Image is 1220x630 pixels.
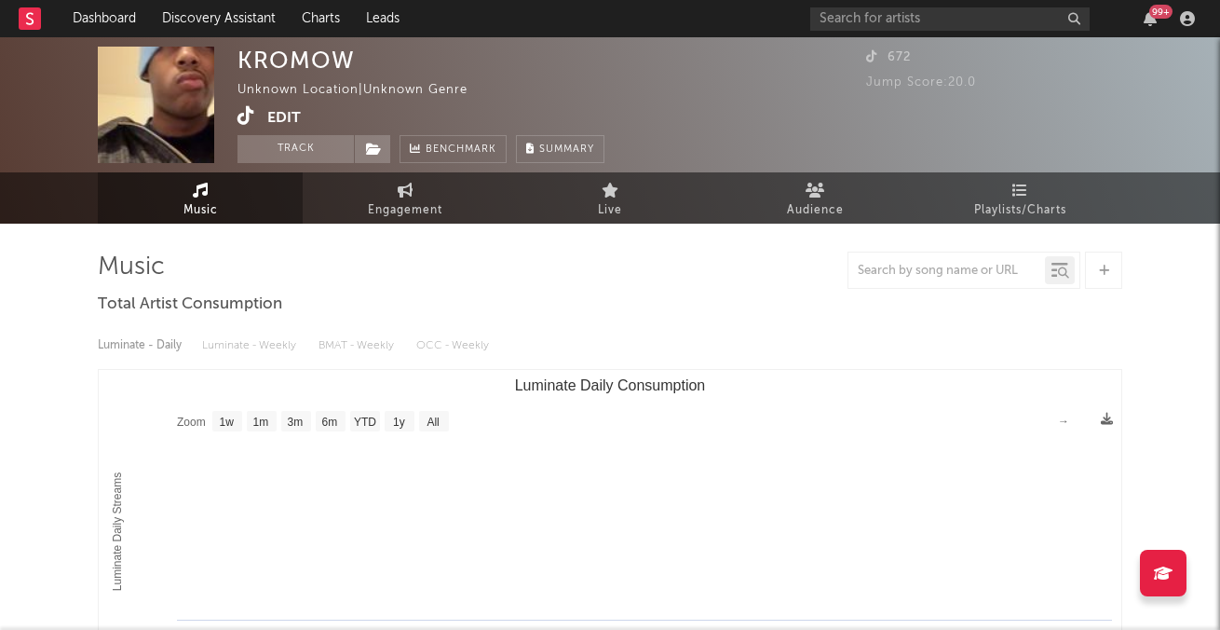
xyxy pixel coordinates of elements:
[1058,415,1069,428] text: →
[237,47,355,74] div: KROMOW
[508,172,712,224] a: Live
[539,144,594,155] span: Summary
[427,416,439,429] text: All
[974,199,1066,222] span: Playlists/Charts
[220,416,235,429] text: 1w
[810,7,1090,31] input: Search for artists
[393,416,405,429] text: 1y
[267,106,301,130] button: Edit
[866,51,911,63] span: 672
[1144,11,1157,26] button: 99+
[183,199,218,222] span: Music
[368,199,442,222] span: Engagement
[848,264,1045,279] input: Search by song name or URL
[237,79,489,102] div: Unknown Location | Unknown Genre
[98,294,282,316] span: Total Artist Consumption
[917,172,1122,224] a: Playlists/Charts
[237,135,354,163] button: Track
[866,76,976,89] span: Jump Score: 20.0
[1149,5,1173,19] div: 99 +
[354,416,376,429] text: YTD
[426,139,496,161] span: Benchmark
[598,199,622,222] span: Live
[322,416,338,429] text: 6m
[98,172,303,224] a: Music
[303,172,508,224] a: Engagement
[253,416,269,429] text: 1m
[515,377,706,393] text: Luminate Daily Consumption
[111,472,124,591] text: Luminate Daily Streams
[516,135,604,163] button: Summary
[787,199,844,222] span: Audience
[288,416,304,429] text: 3m
[400,135,507,163] a: Benchmark
[177,416,206,429] text: Zoom
[712,172,917,224] a: Audience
